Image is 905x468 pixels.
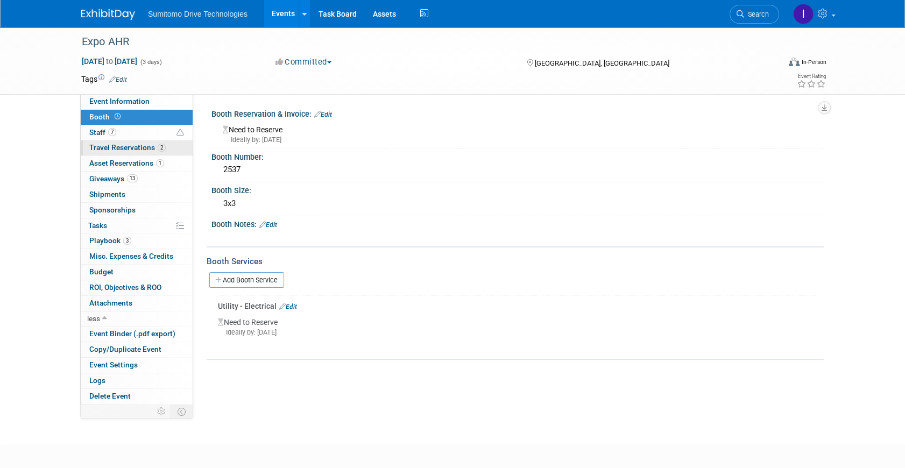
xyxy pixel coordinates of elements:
[789,58,800,66] img: Format-Inperson.png
[81,358,193,373] a: Event Settings
[220,195,816,212] div: 3x3
[211,149,824,162] div: Booth Number:
[81,389,193,404] a: Delete Event
[89,360,138,369] span: Event Settings
[272,56,336,68] button: Committed
[218,301,816,311] div: Utility - Electrical
[89,392,131,400] span: Delete Event
[89,190,125,198] span: Shipments
[89,159,164,167] span: Asset Reservations
[89,97,150,105] span: Event Information
[81,296,193,311] a: Attachments
[81,233,193,249] a: Playbook3
[139,59,162,66] span: (3 days)
[744,10,769,18] span: Search
[89,283,161,292] span: ROI, Objectives & ROO
[209,272,284,288] a: Add Booth Service
[127,174,138,182] span: 13
[259,221,277,229] a: Edit
[220,161,816,178] div: 2537
[89,252,173,260] span: Misc. Expenses & Credits
[220,122,816,145] div: Need to Reserve
[81,373,193,388] a: Logs
[89,112,123,121] span: Booth
[148,10,248,18] span: Sumitomo Drive Technologies
[211,216,824,230] div: Booth Notes:
[81,125,193,140] a: Staff7
[81,342,193,357] a: Copy/Duplicate Event
[158,144,166,152] span: 2
[81,327,193,342] a: Event Binder (.pdf export)
[534,59,669,67] span: [GEOGRAPHIC_DATA], [GEOGRAPHIC_DATA]
[81,280,193,295] a: ROI, Objectives & ROO
[89,376,105,385] span: Logs
[797,74,826,79] div: Event Rating
[218,328,816,337] div: Ideally by: [DATE]
[108,128,116,136] span: 7
[88,221,107,230] span: Tasks
[716,56,826,72] div: Event Format
[89,143,166,152] span: Travel Reservations
[89,267,114,276] span: Budget
[152,405,171,419] td: Personalize Event Tab Strip
[104,57,115,66] span: to
[81,9,135,20] img: ExhibitDay
[223,135,816,145] div: Ideally by: [DATE]
[156,159,164,167] span: 1
[89,205,136,214] span: Sponsorships
[123,237,131,245] span: 3
[81,94,193,109] a: Event Information
[801,58,826,66] div: In-Person
[81,203,193,218] a: Sponsorships
[211,106,824,120] div: Booth Reservation & Invoice:
[89,128,116,137] span: Staff
[279,303,297,310] a: Edit
[730,5,779,24] a: Search
[171,405,193,419] td: Toggle Event Tabs
[81,140,193,155] a: Travel Reservations2
[211,182,824,196] div: Booth Size:
[793,4,814,24] img: Iram Rincón
[87,314,100,323] span: less
[89,174,138,183] span: Giveaways
[89,329,175,338] span: Event Binder (.pdf export)
[89,236,131,245] span: Playbook
[81,172,193,187] a: Giveaways13
[207,256,824,267] div: Booth Services
[78,32,763,52] div: Expo AHR
[81,74,127,84] td: Tags
[81,311,193,327] a: less
[81,187,193,202] a: Shipments
[81,218,193,233] a: Tasks
[81,249,193,264] a: Misc. Expenses & Credits
[109,76,127,83] a: Edit
[81,56,138,66] span: [DATE] [DATE]
[81,110,193,125] a: Booth
[112,112,123,120] span: Booth not reserved yet
[218,311,816,346] div: Need to Reserve
[89,299,132,307] span: Attachments
[81,156,193,171] a: Asset Reservations1
[81,265,193,280] a: Budget
[89,345,161,353] span: Copy/Duplicate Event
[176,128,184,138] span: Potential Scheduling Conflict -- at least one attendee is tagged in another overlapping event.
[314,111,332,118] a: Edit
